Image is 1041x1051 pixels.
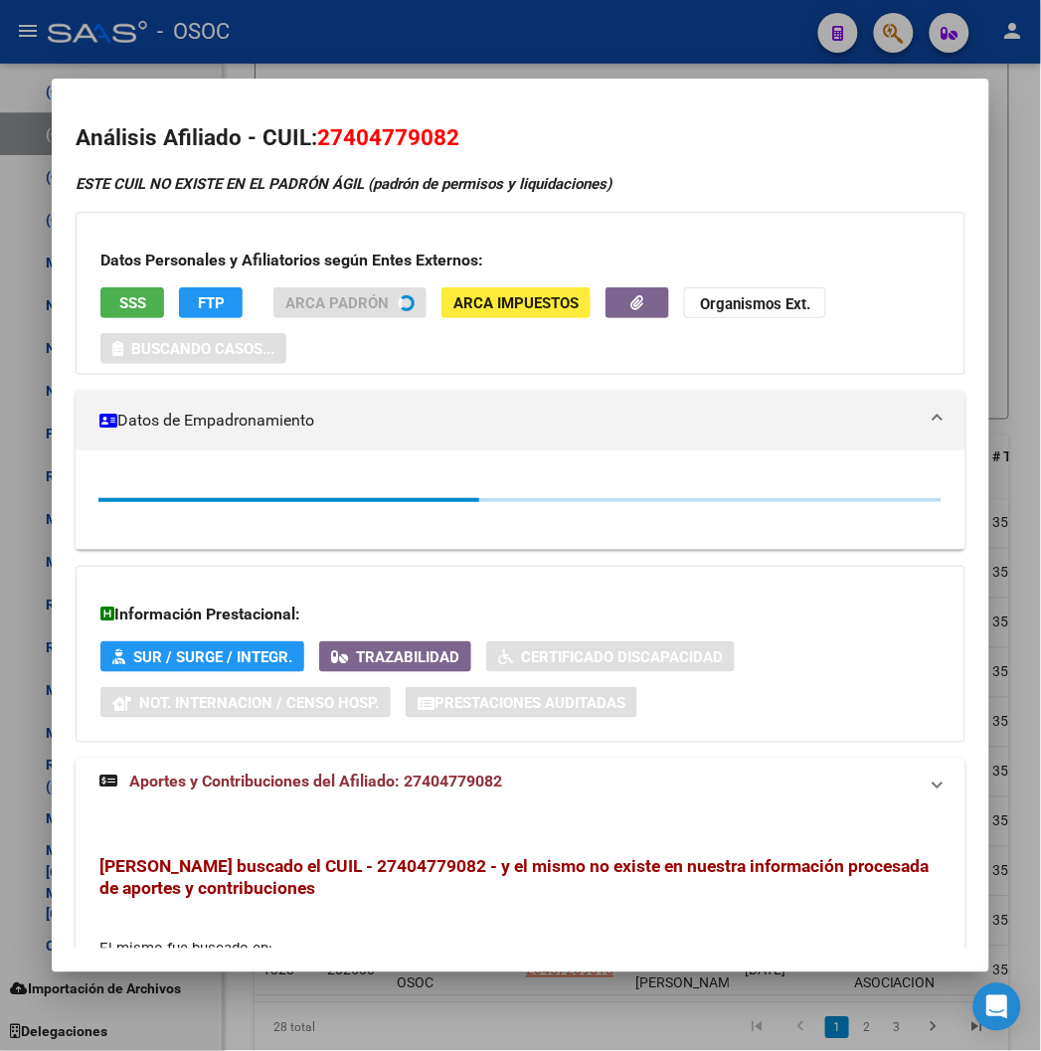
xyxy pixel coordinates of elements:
span: SSS [119,294,146,312]
button: Trazabilidad [319,641,471,672]
button: Not. Internacion / Censo Hosp. [100,687,391,718]
span: SUR / SURGE / INTEGR. [133,648,292,666]
span: Trazabilidad [356,648,459,666]
button: Organismos Ext. [684,287,826,318]
span: [PERSON_NAME] buscado el CUIL - 27404779082 - y el mismo no existe en nuestra información procesa... [99,857,929,899]
span: 27404779082 [317,124,459,150]
span: Prestaciones Auditadas [434,694,625,712]
h2: Análisis Afiliado - CUIL: [76,121,964,155]
button: Certificado Discapacidad [486,641,735,672]
button: SSS [100,287,164,318]
mat-expansion-panel-header: Datos de Empadronamiento [76,391,964,450]
span: Not. Internacion / Censo Hosp. [139,694,379,712]
span: ARCA Padrón [285,294,389,312]
button: FTP [179,287,243,318]
strong: Organismos Ext. [700,295,810,313]
strong: ESTE CUIL NO EXISTE EN EL PADRÓN ÁGIL (padrón de permisos y liquidaciones) [76,175,611,193]
button: Prestaciones Auditadas [406,687,637,718]
mat-expansion-panel-header: Aportes y Contribuciones del Afiliado: 27404779082 [76,759,964,806]
span: Certificado Discapacidad [521,648,723,666]
span: Buscando casos... [131,340,274,358]
mat-panel-title: Datos de Empadronamiento [99,409,917,433]
span: Aportes y Contribuciones del Afiliado: 27404779082 [129,773,502,791]
button: SUR / SURGE / INTEGR. [100,641,304,672]
div: Datos de Empadronamiento [76,450,964,550]
h3: Información Prestacional: [100,603,940,626]
span: FTP [198,294,225,312]
button: Buscando casos... [100,333,286,364]
span: ARCA Impuestos [453,294,579,312]
button: ARCA Padrón [273,287,427,318]
button: ARCA Impuestos [441,287,591,318]
h3: Datos Personales y Afiliatorios según Entes Externos: [100,249,940,272]
div: Open Intercom Messenger [973,983,1021,1031]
